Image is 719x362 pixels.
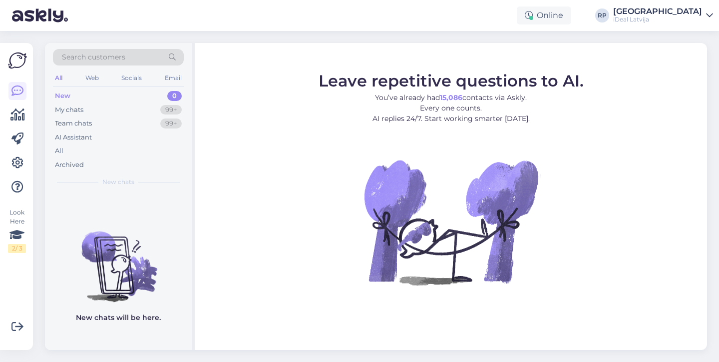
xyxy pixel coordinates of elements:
[160,105,182,115] div: 99+
[45,213,192,303] img: No chats
[613,7,713,23] a: [GEOGRAPHIC_DATA]iDeal Latvija
[361,132,541,312] img: No Chat active
[76,312,161,323] p: New chats will be here.
[62,52,125,62] span: Search customers
[8,51,27,70] img: Askly Logo
[613,7,702,15] div: [GEOGRAPHIC_DATA]
[319,92,584,124] p: You’ve already had contacts via Askly. Every one counts. AI replies 24/7. Start working smarter [...
[319,71,584,90] span: Leave repetitive questions to AI.
[55,105,83,115] div: My chats
[160,118,182,128] div: 99+
[163,71,184,84] div: Email
[102,177,134,186] span: New chats
[8,208,26,253] div: Look Here
[8,244,26,253] div: 2 / 3
[167,91,182,101] div: 0
[55,91,70,101] div: New
[119,71,144,84] div: Socials
[53,71,64,84] div: All
[613,15,702,23] div: iDeal Latvija
[595,8,609,22] div: RP
[517,6,571,24] div: Online
[55,132,92,142] div: AI Assistant
[55,118,92,128] div: Team chats
[55,160,84,170] div: Archived
[55,146,63,156] div: All
[440,93,462,102] b: 15,086
[83,71,101,84] div: Web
